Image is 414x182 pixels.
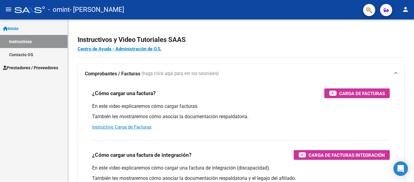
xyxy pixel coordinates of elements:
[324,88,390,98] button: Carga de Facturas
[142,70,219,77] span: (haga click aquí para ver los tutoriales)
[92,103,390,110] p: En este video explicaremos cómo cargar facturas.
[294,150,390,160] button: Carga de Facturas Integración
[309,151,385,159] span: Carga de Facturas Integración
[92,89,156,98] h3: ¿Cómo cargar una factura?
[70,3,124,16] span: - [PERSON_NAME]
[48,3,70,16] span: - omint
[92,165,390,171] p: En este video explicaremos cómo cargar una factura de integración (discapacidad).
[92,151,192,159] h3: ¿Cómo cargar una factura de integración?
[3,25,18,32] span: Inicio
[92,113,390,120] p: También les mostraremos cómo asociar la documentación respaldatoria.
[339,90,385,97] span: Carga de Facturas
[78,34,404,46] h2: Instructivos y Video Tutoriales SAAS
[78,46,162,52] a: Centro de Ayuda - Administración de O.S.
[402,6,409,13] mat-icon: person
[78,64,404,84] mat-expansion-panel-header: Comprobantes / Facturas (haga click aquí para ver los tutoriales)
[3,64,58,71] span: Prestadores / Proveedores
[92,124,152,130] a: Instructivo Carga de Facturas
[393,161,408,176] div: Open Intercom Messenger
[85,70,140,77] strong: Comprobantes / Facturas
[5,6,12,13] mat-icon: menu
[92,175,390,182] p: También les mostraremos cómo asociar la documentación respaldatoria y el legajo del afiliado.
